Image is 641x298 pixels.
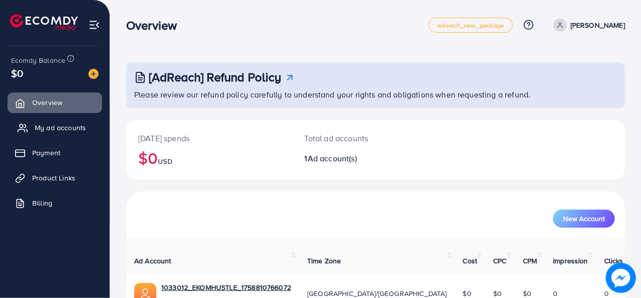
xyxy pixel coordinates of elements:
[571,19,625,31] p: [PERSON_NAME]
[11,55,65,65] span: Ecomdy Balance
[88,19,100,31] img: menu
[550,19,625,32] a: [PERSON_NAME]
[604,256,623,266] span: Clicks
[32,173,75,183] span: Product Links
[8,143,102,163] a: Payment
[493,256,506,266] span: CPC
[305,154,405,163] h2: 1
[307,256,341,266] span: Time Zone
[32,148,60,158] span: Payment
[149,70,282,84] h3: [AdReach] Refund Policy
[88,69,99,79] img: image
[32,97,62,108] span: Overview
[428,18,513,33] a: adreach_new_package
[10,14,78,30] img: logo
[134,256,171,266] span: Ad Account
[606,263,636,293] img: image
[138,132,281,144] p: [DATE] spends
[553,256,588,266] span: Impression
[308,153,357,164] span: Ad account(s)
[134,88,619,101] p: Please review our refund policy carefully to understand your rights and obligations when requesti...
[563,215,605,222] span: New Account
[126,18,185,33] h3: Overview
[8,92,102,113] a: Overview
[8,168,102,188] a: Product Links
[463,256,478,266] span: Cost
[553,210,615,228] button: New Account
[158,156,172,166] span: USD
[8,193,102,213] a: Billing
[523,256,537,266] span: CPM
[305,132,405,144] p: Total ad accounts
[35,123,86,133] span: My ad accounts
[161,282,291,292] a: 1033012_EKOMHUSTLE_1758810766072
[437,22,504,29] span: adreach_new_package
[138,148,281,167] h2: $0
[8,118,102,138] a: My ad accounts
[32,198,52,208] span: Billing
[11,66,23,80] span: $0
